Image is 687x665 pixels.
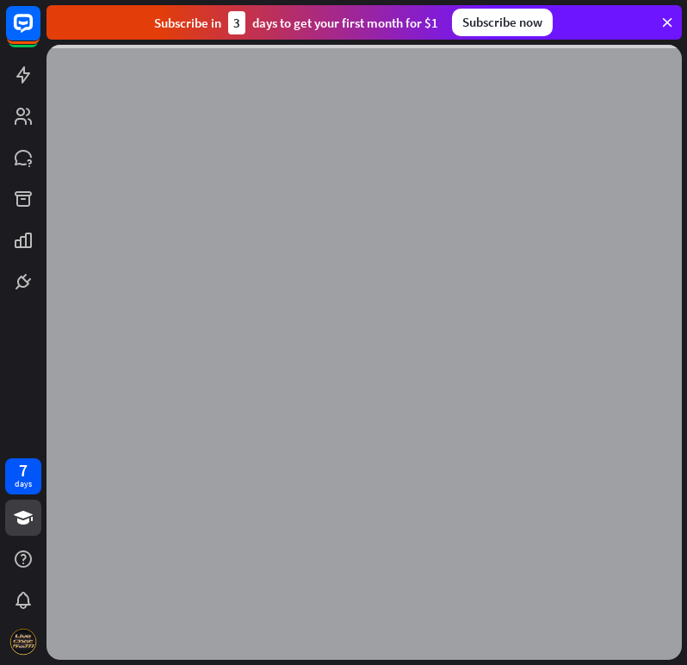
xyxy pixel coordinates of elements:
[452,9,553,36] div: Subscribe now
[5,458,41,494] a: 7 days
[19,463,28,478] div: 7
[154,11,438,34] div: Subscribe in days to get your first month for $1
[228,11,245,34] div: 3
[15,478,32,490] div: days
